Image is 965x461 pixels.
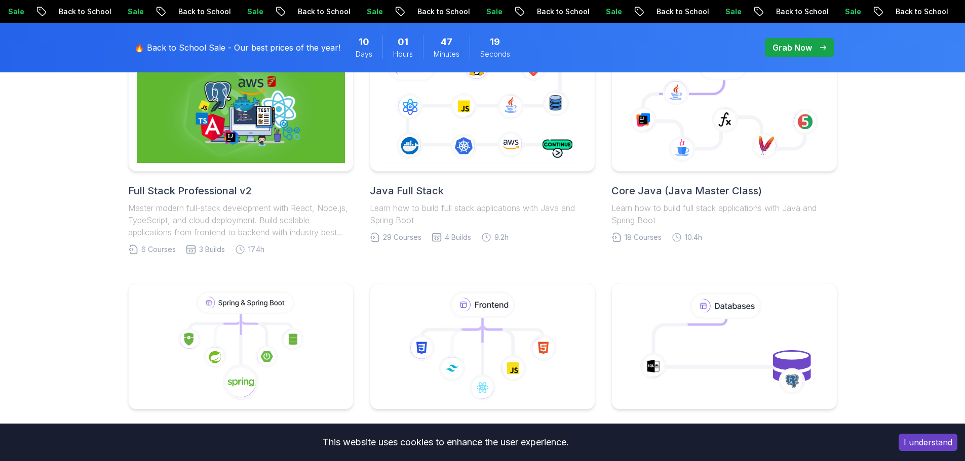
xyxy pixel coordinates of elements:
span: 6 Courses [141,244,176,255]
h2: Spring and Spring Boot [128,422,354,436]
span: 1 Hours [398,35,408,49]
p: Back to School [242,7,311,17]
div: This website uses cookies to enhance the user experience. [8,431,883,453]
span: 3 Builds [199,244,225,255]
span: 9.2h [494,232,509,242]
h2: Java Full Stack [370,184,595,198]
h2: Databases [611,422,837,436]
p: Sale [191,7,224,17]
p: Back to School [3,7,72,17]
span: 10 Days [359,35,369,49]
p: Back to School [601,7,670,17]
p: Sale [550,7,583,17]
p: Back to School [840,7,909,17]
span: 10.4h [685,232,702,242]
p: Learn how to build full stack applications with Java and Spring Boot [370,202,595,226]
p: Sale [72,7,104,17]
p: 🔥 Back to School Sale - Our best prices of the year! [134,41,340,54]
span: Seconds [480,49,510,59]
p: Sale [670,7,702,17]
p: Sale [311,7,343,17]
span: Days [356,49,372,59]
p: Master modern full-stack development with React, Node.js, TypeScript, and cloud deployment. Build... [128,202,354,238]
a: Java Full StackLearn how to build full stack applications with Java and Spring Boot29 Courses4 Bu... [370,45,595,242]
span: 4 Builds [445,232,471,242]
span: Hours [393,49,413,59]
p: Sale [789,7,822,17]
p: Sale [431,7,463,17]
a: Full Stack Professional v2Full Stack Professional v2Master modern full-stack development with Rea... [128,45,354,255]
p: Back to School [123,7,191,17]
h2: Frontend Developer [370,422,595,436]
a: Core Java (Java Master Class)Learn how to build full stack applications with Java and Spring Boot... [611,45,837,242]
p: Sale [909,7,941,17]
p: Back to School [362,7,431,17]
p: Back to School [720,7,789,17]
span: 47 Minutes [441,35,452,49]
h2: Full Stack Professional v2 [128,184,354,198]
span: 19 Seconds [490,35,500,49]
p: Grab Now [773,41,812,54]
span: Minutes [434,49,459,59]
button: Accept cookies [899,434,957,451]
h2: Core Java (Java Master Class) [611,184,837,198]
span: 29 Courses [383,232,421,242]
p: Learn how to build full stack applications with Java and Spring Boot [611,202,837,226]
span: 17.4h [248,244,264,255]
p: Back to School [481,7,550,17]
img: Full Stack Professional v2 [137,54,345,163]
span: 18 Courses [625,232,662,242]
